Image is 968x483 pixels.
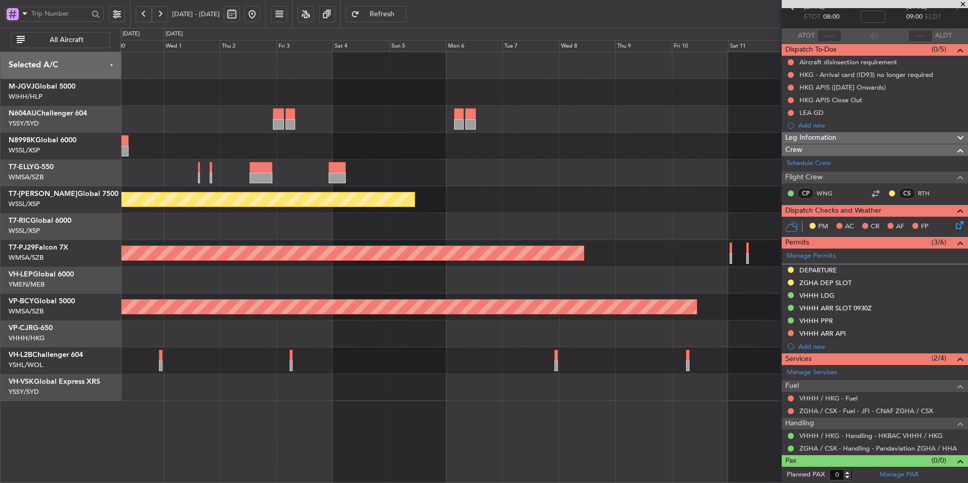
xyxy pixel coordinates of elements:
[615,40,672,52] div: Thu 9
[906,12,922,22] span: 09:00
[799,108,824,117] div: LEA GD
[9,298,75,305] a: VP-BCYGlobal 5000
[799,278,852,287] div: ZGHA DEP SLOT
[164,40,220,52] div: Wed 1
[9,360,43,370] a: YSHL/WOL
[932,455,946,466] span: (0/0)
[11,32,110,48] button: All Aircraft
[27,36,106,44] span: All Aircraft
[9,271,33,278] span: VH-LEP
[446,40,503,52] div: Mon 6
[220,40,276,52] div: Thu 2
[798,342,963,351] div: Add new
[9,137,76,144] a: N8998KGlobal 6000
[9,226,40,235] a: WSSL/XSP
[361,11,403,18] span: Refresh
[799,444,957,453] a: ZGHA / CSX - Handling - Pandaviation ZGHA / HHA
[804,12,821,22] span: ETOT
[9,164,54,171] a: T7-ELLYG-550
[799,407,933,415] a: ZGHA / CSX - Fuel - JFI - CNAF ZGHA / CSX
[935,31,952,41] span: ALDT
[9,217,71,224] a: T7-RICGlobal 6000
[817,30,841,42] input: --:--
[9,173,44,182] a: WMSA/SZB
[787,368,837,378] a: Manage Services
[172,10,220,19] span: [DATE] - [DATE]
[785,172,823,183] span: Flight Crew
[333,40,389,52] div: Sat 4
[9,351,32,358] span: VH-L2B
[9,137,35,144] span: N8998K
[9,83,75,90] a: M-JGVJGlobal 5000
[9,298,34,305] span: VP-BCY
[728,40,785,52] div: Sat 11
[9,190,118,197] a: T7-[PERSON_NAME]Global 7500
[502,40,559,52] div: Tue 7
[9,307,44,316] a: WMSA/SZB
[823,12,839,22] span: 08:00
[799,316,833,325] div: VHHH PPR
[559,40,616,52] div: Wed 8
[817,189,839,198] a: WNG
[346,6,407,22] button: Refresh
[9,190,77,197] span: T7-[PERSON_NAME]
[785,418,814,429] span: Handling
[799,83,886,92] div: HKG APIS ([DATE] Onwards)
[785,380,799,392] span: Fuel
[799,394,858,402] a: VHHH / HKG - Fuel
[899,188,915,199] div: CS
[798,121,963,130] div: Add new
[799,291,834,300] div: VHHH LDG
[9,378,34,385] span: VH-VSK
[785,205,881,217] span: Dispatch Checks and Weather
[9,244,35,251] span: T7-PJ29
[787,470,825,480] label: Planned PAX
[276,40,333,52] div: Fri 3
[9,325,53,332] a: VP-CJRG-650
[9,351,83,358] a: VH-L2BChallenger 604
[166,30,183,38] div: [DATE]
[845,222,854,232] span: AC
[9,83,34,90] span: M-JGVJ
[880,470,918,480] a: Manage PAX
[785,455,796,467] span: Pax
[9,110,36,117] span: N604AU
[9,92,43,101] a: WIHH/HLP
[31,6,89,21] input: Trip Number
[932,44,946,55] span: (0/5)
[925,12,941,22] span: ELDT
[9,146,40,155] a: WSSL/XSP
[787,251,836,261] a: Manage Permits
[818,222,828,232] span: PM
[123,30,140,38] div: [DATE]
[799,58,897,66] div: Aircraft disinsection requirement
[871,222,879,232] span: CR
[785,132,836,144] span: Leg Information
[9,325,33,332] span: VP-CJR
[672,40,729,52] div: Fri 10
[921,222,929,232] span: FP
[787,158,831,169] a: Schedule Crew
[9,244,68,251] a: T7-PJ29Falcon 7X
[9,217,30,224] span: T7-RIC
[785,237,809,249] span: Permits
[9,280,45,289] a: YMEN/MEB
[932,353,946,364] span: (2/4)
[799,70,933,79] div: HKG - Arrival card (ID93) no longer required
[389,40,446,52] div: Sun 5
[9,253,44,262] a: WMSA/SZB
[9,387,39,396] a: YSSY/SYD
[798,31,815,41] span: ATOT
[785,44,836,56] span: Dispatch To-Dos
[107,40,164,52] div: Tue 30
[9,110,87,117] a: N604AUChallenger 604
[9,164,34,171] span: T7-ELLY
[932,237,946,248] span: (3/6)
[799,96,862,104] div: HKG APIS Close Out
[918,189,941,198] a: RTH
[896,222,904,232] span: AF
[9,334,45,343] a: VHHH/HKG
[785,144,802,156] span: Crew
[799,304,872,312] div: VHHH ARR SLOT 0930Z
[799,431,943,440] a: VHHH / HKG - Handling - HKBAC VHHH / HKG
